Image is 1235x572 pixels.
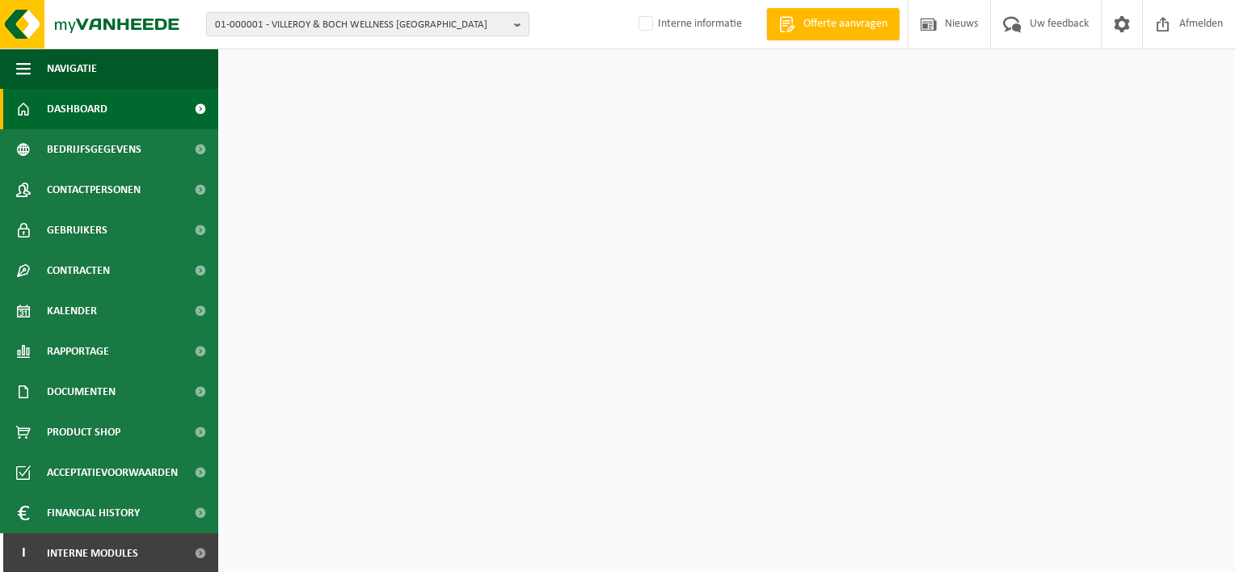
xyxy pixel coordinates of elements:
[47,48,97,89] span: Navigatie
[47,291,97,331] span: Kalender
[766,8,900,40] a: Offerte aanvragen
[47,331,109,372] span: Rapportage
[799,16,891,32] span: Offerte aanvragen
[47,170,141,210] span: Contactpersonen
[47,372,116,412] span: Documenten
[47,89,107,129] span: Dashboard
[635,12,742,36] label: Interne informatie
[47,210,107,250] span: Gebruikers
[47,412,120,452] span: Product Shop
[47,129,141,170] span: Bedrijfsgegevens
[47,452,178,493] span: Acceptatievoorwaarden
[215,13,508,37] span: 01-000001 - VILLEROY & BOCH WELLNESS [GEOGRAPHIC_DATA]
[47,250,110,291] span: Contracten
[47,493,140,533] span: Financial History
[206,12,529,36] button: 01-000001 - VILLEROY & BOCH WELLNESS [GEOGRAPHIC_DATA]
